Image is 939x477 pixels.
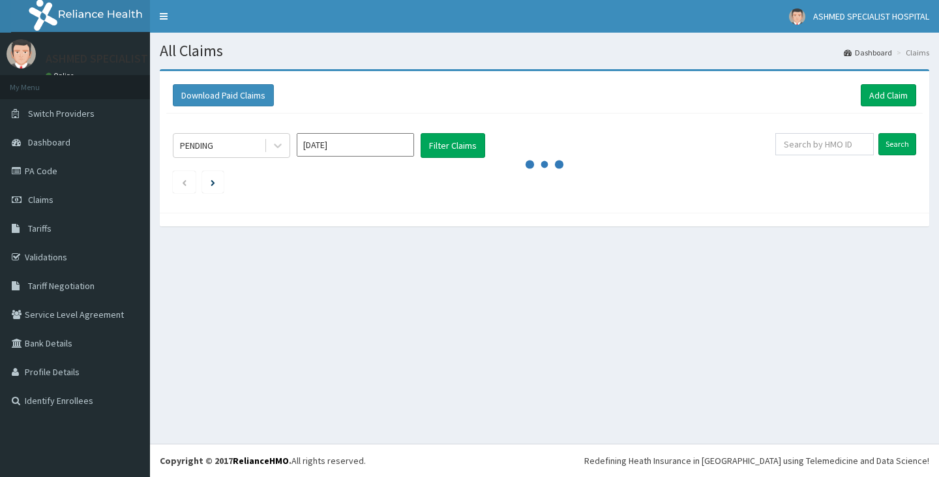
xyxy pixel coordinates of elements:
[7,39,36,69] img: User Image
[46,71,77,80] a: Online
[584,454,929,467] div: Redefining Heath Insurance in [GEOGRAPHIC_DATA] using Telemedicine and Data Science!
[150,444,939,477] footer: All rights reserved.
[180,139,213,152] div: PENDING
[28,108,95,119] span: Switch Providers
[211,176,215,188] a: Next page
[878,133,916,155] input: Search
[181,176,187,188] a: Previous page
[861,84,916,106] a: Add Claim
[813,10,929,22] span: ASHMED SPECIALIST HOSPITAL
[28,136,70,148] span: Dashboard
[28,223,52,234] span: Tariffs
[160,42,929,59] h1: All Claims
[28,194,53,206] span: Claims
[160,455,291,467] strong: Copyright © 2017 .
[789,8,805,25] img: User Image
[233,455,289,467] a: RelianceHMO
[893,47,929,58] li: Claims
[525,145,564,184] svg: audio-loading
[775,133,874,155] input: Search by HMO ID
[844,47,892,58] a: Dashboard
[46,53,201,65] p: ASHMED SPECIALIST HOSPITAL
[297,133,414,157] input: Select Month and Year
[28,280,95,292] span: Tariff Negotiation
[421,133,485,158] button: Filter Claims
[173,84,274,106] button: Download Paid Claims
